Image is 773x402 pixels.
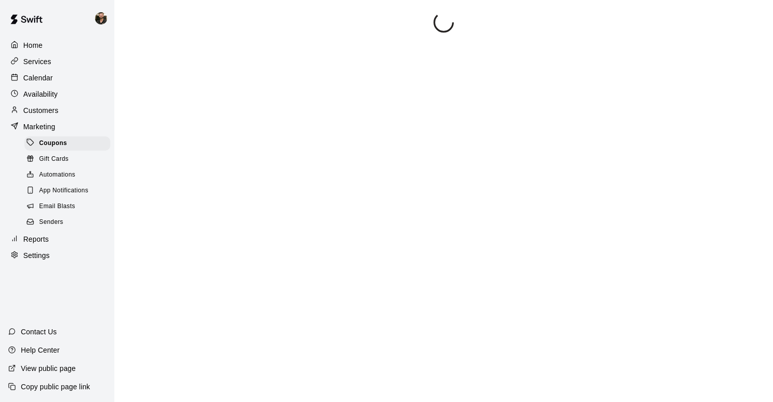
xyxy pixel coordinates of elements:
span: Gift Cards [39,154,69,164]
p: Settings [23,250,50,261]
p: Customers [23,105,58,116]
p: Help Center [21,345,59,355]
div: Jacob Fisher [93,8,114,28]
img: Jacob Fisher [95,12,107,24]
p: Home [23,40,43,50]
a: Email Blasts [24,199,114,215]
p: Marketing [23,122,55,132]
a: Reports [8,232,106,247]
p: Availability [23,89,58,99]
span: Email Blasts [39,202,75,212]
a: Gift Cards [24,151,114,167]
span: App Notifications [39,186,88,196]
a: Marketing [8,119,106,134]
span: Senders [39,217,64,227]
a: Settings [8,248,106,263]
p: Calendar [23,73,53,83]
div: Gift Cards [24,152,110,166]
span: Coupons [39,138,67,149]
a: Senders [24,215,114,231]
a: Customers [8,103,106,118]
p: Reports [23,234,49,244]
div: Automations [24,168,110,182]
div: Coupons [24,136,110,151]
a: Availability [8,87,106,102]
a: Automations [24,167,114,183]
p: Copy public page link [21,382,90,392]
div: App Notifications [24,184,110,198]
a: Calendar [8,70,106,85]
p: Contact Us [21,327,57,337]
div: Senders [24,215,110,229]
div: Email Blasts [24,199,110,214]
p: Services [23,56,51,67]
span: Automations [39,170,75,180]
a: Services [8,54,106,69]
a: Home [8,38,106,53]
a: App Notifications [24,183,114,199]
p: View public page [21,363,76,374]
a: Coupons [24,135,114,151]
